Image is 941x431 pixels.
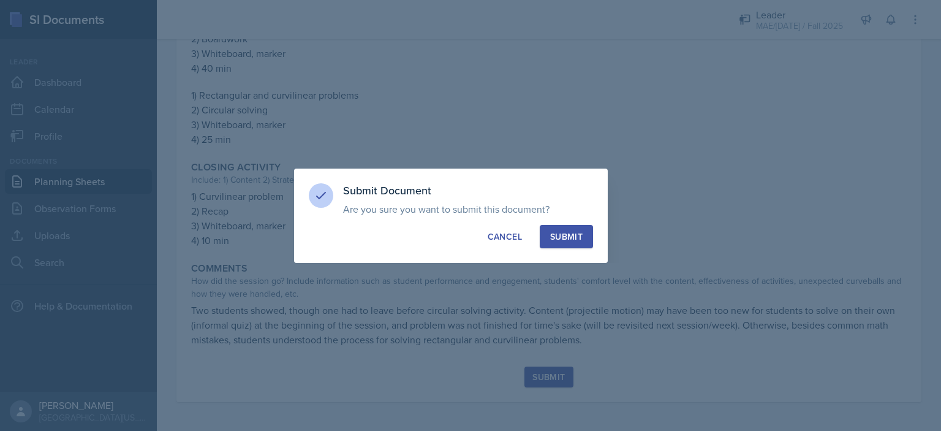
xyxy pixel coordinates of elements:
[343,183,593,198] h3: Submit Document
[477,225,532,248] button: Cancel
[488,231,522,243] div: Cancel
[540,225,593,248] button: Submit
[343,203,593,215] p: Are you sure you want to submit this document?
[550,231,583,243] div: Submit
